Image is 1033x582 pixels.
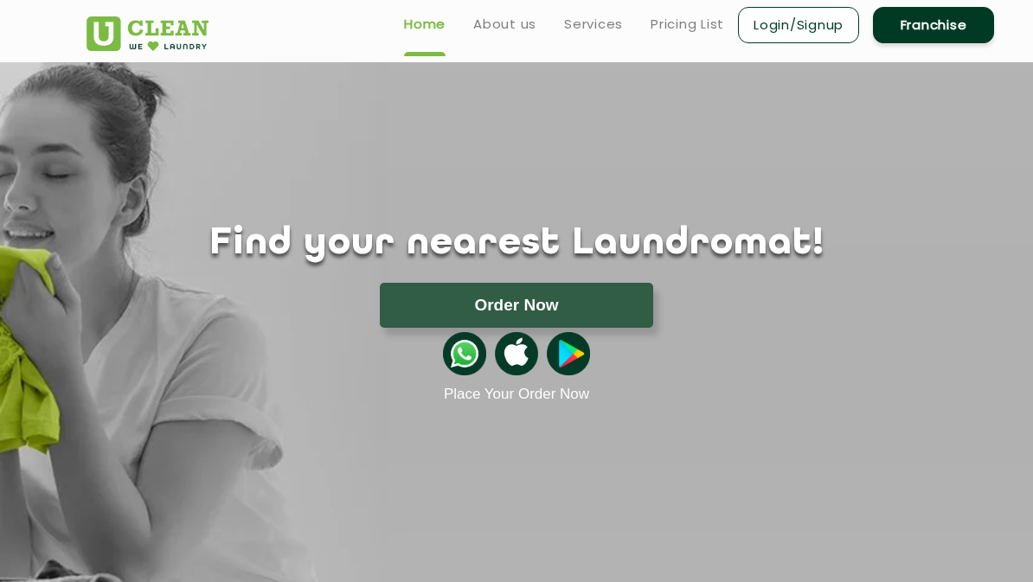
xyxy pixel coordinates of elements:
a: About us [473,14,536,35]
a: Login/Signup [738,7,859,43]
a: Pricing List [651,14,724,35]
img: whatsappicon.png [443,332,486,375]
img: apple-icon.png [495,332,538,375]
button: Order Now [380,283,653,328]
h1: Find your nearest Laundromat! [74,222,959,265]
a: Services [564,14,623,35]
a: Home [404,14,446,35]
img: playstoreicon.png [547,332,590,375]
img: UClean Laundry and Dry Cleaning [87,16,209,51]
a: Place Your Order Now [444,386,589,403]
a: Franchise [873,7,994,43]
